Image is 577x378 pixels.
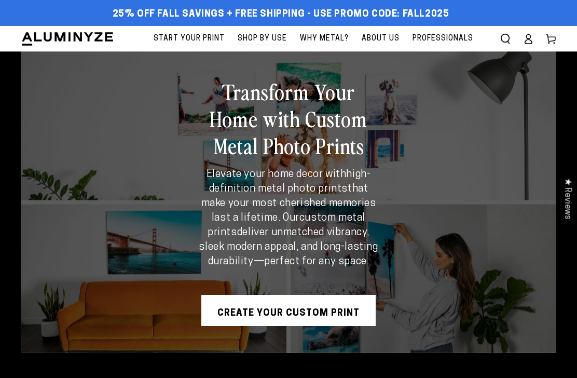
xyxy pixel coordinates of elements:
span: 25% off FALL Savings + Free Shipping - Use Promo Code: FALL2025 [113,9,449,20]
a: Why Metal? [295,26,354,51]
a: Start Your Print [148,26,230,51]
p: Elevate your home decor with that make your most cherished memories last a lifetime. Our deliver ... [199,167,378,269]
img: Aluminyze [21,31,114,47]
a: About Us [356,26,405,51]
span: Shop By Use [238,32,287,45]
summary: Search our site [494,28,517,50]
a: Create Your Custom Print [201,295,376,326]
h2: Transform Your Home with Custom Metal Photo Prints [199,78,378,159]
span: About Us [362,32,400,45]
a: Professionals [407,26,478,51]
a: Shop By Use [232,26,292,51]
div: Click to open Judge.me floating reviews tab [557,170,577,227]
span: Start Your Print [154,32,225,45]
span: Why Metal? [300,32,349,45]
span: Professionals [413,32,473,45]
